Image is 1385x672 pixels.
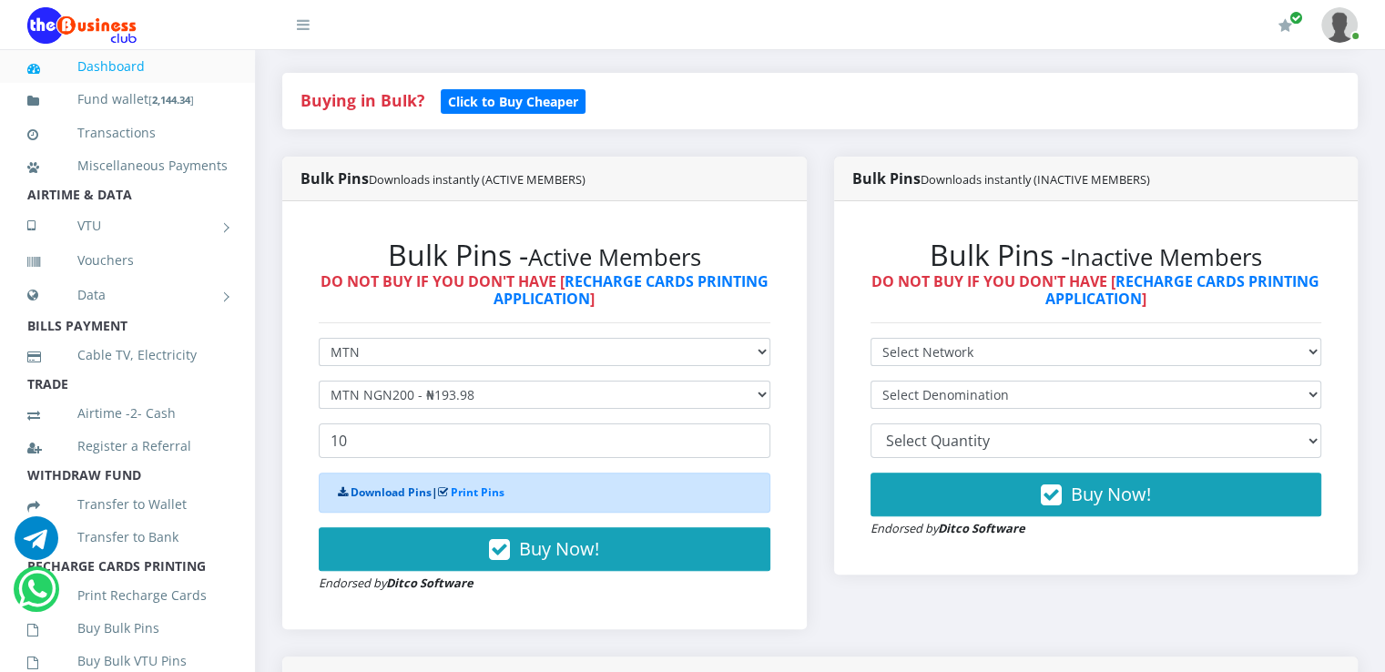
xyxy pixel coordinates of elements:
[369,171,586,188] small: Downloads instantly (ACTIVE MEMBERS)
[1045,271,1320,309] a: RECHARGE CARDS PRINTING APPLICATION
[494,271,769,309] a: RECHARGE CARDS PRINTING APPLICATION
[921,171,1150,188] small: Downloads instantly (INACTIVE MEMBERS)
[27,272,228,318] a: Data
[871,473,1322,516] button: Buy Now!
[27,7,137,44] img: Logo
[338,484,504,500] strong: |
[27,112,228,154] a: Transactions
[148,93,194,107] small: [ ]
[321,271,769,309] strong: DO NOT BUY IF YOU DON'T HAVE [ ]
[1278,18,1292,33] i: Renew/Upgrade Subscription
[1070,241,1262,273] small: Inactive Members
[27,239,228,281] a: Vouchers
[27,392,228,434] a: Airtime -2- Cash
[152,93,190,107] b: 2,144.34
[319,527,770,571] button: Buy Now!
[351,484,432,500] a: Download Pins
[15,530,58,560] a: Chat for support
[27,425,228,467] a: Register a Referral
[27,145,228,187] a: Miscellaneous Payments
[300,168,586,188] strong: Bulk Pins
[871,271,1319,309] strong: DO NOT BUY IF YOU DON'T HAVE [ ]
[319,238,770,272] h2: Bulk Pins -
[27,46,228,87] a: Dashboard
[300,89,424,111] strong: Buying in Bulk?
[18,581,56,611] a: Chat for support
[27,516,228,558] a: Transfer to Bank
[519,536,599,561] span: Buy Now!
[441,89,586,111] a: Click to Buy Cheaper
[938,520,1025,536] strong: Ditco Software
[852,168,1150,188] strong: Bulk Pins
[319,575,474,591] small: Endorsed by
[27,575,228,616] a: Print Recharge Cards
[528,241,701,273] small: Active Members
[451,484,504,500] a: Print Pins
[1321,7,1358,43] img: User
[448,93,578,110] b: Click to Buy Cheaper
[871,520,1025,536] small: Endorsed by
[386,575,474,591] strong: Ditco Software
[27,203,228,249] a: VTU
[319,423,770,458] input: Enter Quantity
[27,78,228,121] a: Fund wallet[2,144.34]
[27,484,228,525] a: Transfer to Wallet
[1071,482,1151,506] span: Buy Now!
[27,334,228,376] a: Cable TV, Electricity
[1289,11,1303,25] span: Renew/Upgrade Subscription
[871,238,1322,272] h2: Bulk Pins -
[27,607,228,649] a: Buy Bulk Pins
